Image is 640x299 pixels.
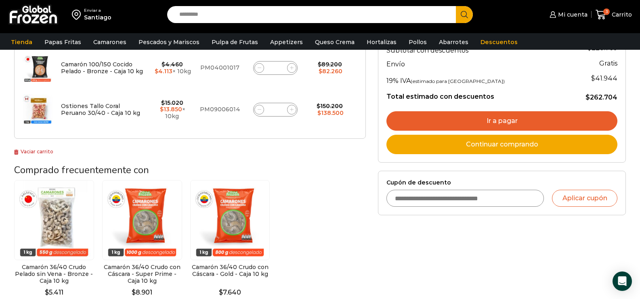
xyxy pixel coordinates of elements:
[456,6,473,23] button: Search button
[149,47,195,89] td: × 10kg
[14,264,94,284] h2: Camarón 36/40 Crudo Pelado sin Vena - Bronze - Caja 10 kg
[45,288,63,296] bdi: 5.411
[219,288,241,296] bdi: 7.640
[102,264,182,284] h2: Camarón 36/40 Crudo con Cáscara - Super Prime - Caja 10 kg
[155,68,158,75] span: $
[585,93,617,101] bdi: 262.704
[134,34,204,50] a: Pescados y Mariscos
[411,78,505,84] small: (estimado para [GEOGRAPHIC_DATA])
[270,62,281,74] input: Product quantity
[386,56,563,70] th: Envío
[318,61,321,68] span: $
[149,89,195,130] td: × 10kg
[270,104,281,115] input: Product quantity
[195,47,245,89] td: PM04001017
[160,106,182,113] bdi: 13.850
[162,61,165,68] span: $
[386,87,563,102] th: Total estimado con descuentos
[318,61,342,68] bdi: 89.200
[161,99,165,106] span: $
[208,34,262,50] a: Pulpa de Frutas
[190,264,270,278] h2: Camarón 36/40 Crudo con Cáscara - Gold - Caja 10 kg
[317,109,321,117] span: $
[14,163,149,176] span: Comprado frecuentemente con
[61,61,143,75] a: Camarón 100/150 Cocido Pelado - Bronze - Caja 10 kg
[548,6,587,23] a: Mi cuenta
[45,288,49,296] span: $
[14,148,53,155] a: Vaciar carrito
[386,179,617,186] label: Cupón de descuento
[363,34,401,50] a: Hortalizas
[435,34,472,50] a: Abarrotes
[613,271,632,291] div: Open Intercom Messenger
[61,102,140,117] a: Ostiones Tallo Coral Peruano 30/40 - Caja 10 kg
[317,109,344,117] bdi: 138.500
[84,8,111,13] div: Enviar a
[266,34,307,50] a: Appetizers
[72,8,84,21] img: address-field-icon.svg
[591,74,617,82] span: 41.944
[610,11,632,19] span: Carrito
[311,34,359,50] a: Queso Crema
[405,34,431,50] a: Pollos
[84,13,111,21] div: Santiago
[162,61,183,68] bdi: 4.460
[585,93,590,101] span: $
[319,68,342,75] bdi: 82.260
[317,102,343,110] bdi: 150.200
[219,288,223,296] span: $
[591,74,595,82] span: $
[155,68,172,75] bdi: 4.113
[319,68,322,75] span: $
[596,5,632,24] a: 3 Carrito
[7,34,36,50] a: Tienda
[599,59,617,67] strong: Gratis
[386,135,617,154] a: Continuar comprando
[161,99,183,106] bdi: 15.020
[160,106,164,113] span: $
[556,11,588,19] span: Mi cuenta
[386,111,617,131] a: Ir a pagar
[132,288,136,296] span: $
[195,89,245,130] td: PM09006014
[386,70,563,87] th: 19% IVA
[317,102,320,110] span: $
[89,34,130,50] a: Camarones
[552,190,617,207] button: Aplicar cupón
[132,288,152,296] bdi: 8.901
[603,8,610,15] span: 3
[40,34,85,50] a: Papas Fritas
[476,34,522,50] a: Descuentos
